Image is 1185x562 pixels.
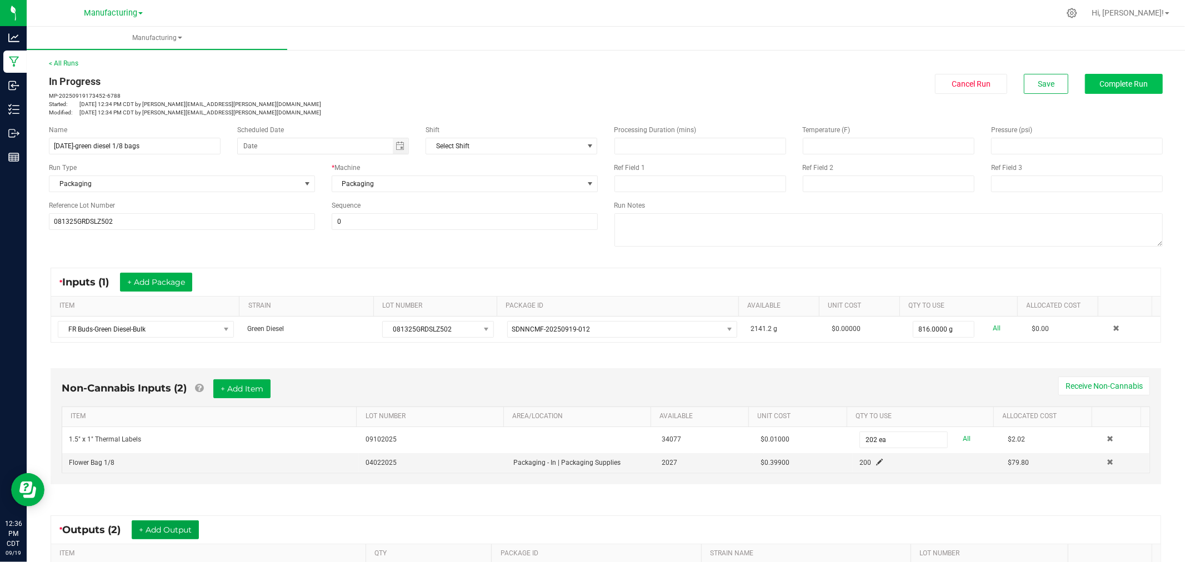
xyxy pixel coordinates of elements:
[58,321,234,338] span: NO DATA FOUND
[803,126,851,134] span: Temperature (F)
[62,382,187,394] span: Non-Cannabis Inputs (2)
[919,549,1063,558] a: LOT NUMBERSortable
[1032,325,1049,333] span: $0.00
[501,549,697,558] a: PACKAGE IDSortable
[8,80,19,91] inline-svg: Inbound
[366,459,397,466] span: 04022025
[1008,459,1029,466] span: $79.80
[49,108,598,117] p: [DATE] 12:34 PM CDT by [PERSON_NAME][EMAIL_ADDRESS][PERSON_NAME][DOMAIN_NAME]
[27,33,287,43] span: Manufacturing
[758,412,843,421] a: Unit CostSortable
[1101,412,1137,421] a: Sortable
[62,276,120,288] span: Inputs (1)
[993,321,1001,336] a: All
[426,138,597,154] span: NO DATA FOUND
[614,164,646,172] span: Ref Field 1
[383,322,479,337] span: 081325GRDSLZ502
[247,325,284,333] span: Green Diesel
[832,325,861,333] span: $0.00000
[49,126,67,134] span: Name
[659,412,744,421] a: AVAILABLESortable
[213,379,271,398] button: + Add Item
[237,126,284,134] span: Scheduled Date
[120,273,192,292] button: + Add Package
[1065,8,1079,18] div: Manage settings
[366,435,397,443] span: 09102025
[62,524,132,536] span: Outputs (2)
[614,202,646,209] span: Run Notes
[84,8,137,18] span: Manufacturing
[506,302,734,310] a: PACKAGE IDSortable
[5,549,22,557] p: 09/19
[1077,549,1147,558] a: Sortable
[332,176,583,192] span: Packaging
[761,435,789,443] span: $0.01000
[69,435,141,443] span: 1.5" x 1" Thermal Labels
[8,152,19,163] inline-svg: Reports
[393,138,409,154] span: Toggle calendar
[662,459,677,466] span: 2027
[751,325,772,333] span: 2141.2
[963,431,971,446] a: All
[366,412,499,421] a: LOT NUMBERSortable
[1058,377,1150,395] button: Receive Non-Cannabis
[8,128,19,139] inline-svg: Outbound
[803,164,834,172] span: Ref Field 2
[49,202,115,209] span: Reference Lot Number
[1003,412,1088,421] a: Allocated CostSortable
[27,27,287,50] a: Manufacturing
[1024,74,1068,94] button: Save
[710,549,907,558] a: STRAIN NAMESortable
[49,59,78,67] a: < All Runs
[71,412,352,421] a: ITEMSortable
[512,412,646,421] a: AREA/LOCATIONSortable
[8,104,19,115] inline-svg: Inventory
[8,56,19,67] inline-svg: Manufacturing
[59,302,235,310] a: ITEMSortable
[1092,8,1164,17] span: Hi, [PERSON_NAME]!
[952,79,991,88] span: Cancel Run
[69,459,114,466] span: Flower Bag 1/8
[761,459,789,466] span: $0.39900
[614,126,697,134] span: Processing Duration (mins)
[49,163,77,173] span: Run Type
[332,202,361,209] span: Sequence
[58,322,219,337] span: FR Buds-Green Diesel-Bulk
[132,520,199,539] button: + Add Output
[49,100,79,108] span: Started:
[5,519,22,549] p: 12:36 PM CDT
[991,164,1022,172] span: Ref Field 3
[662,435,681,443] span: 34077
[1100,79,1148,88] span: Complete Run
[49,74,598,89] div: In Progress
[856,412,989,421] a: QTY TO USESortable
[49,92,598,100] p: MP-20250919173452-6788
[991,126,1032,134] span: Pressure (psi)
[859,459,871,466] span: 200
[514,459,621,466] span: Packaging - In | Packaging Supplies
[828,302,895,310] a: Unit CostSortable
[1027,302,1094,310] a: Allocated CostSortable
[747,302,814,310] a: AVAILABLESortable
[11,473,44,506] iframe: Resource center
[334,164,360,172] span: Machine
[1085,74,1163,94] button: Complete Run
[248,302,369,310] a: STRAINSortable
[382,302,493,310] a: LOT NUMBERSortable
[59,549,361,558] a: ITEMSortable
[773,325,777,333] span: g
[8,32,19,43] inline-svg: Analytics
[935,74,1007,94] button: Cancel Run
[49,176,301,192] span: Packaging
[426,126,439,134] span: Shift
[1107,302,1148,310] a: Sortable
[49,108,79,117] span: Modified:
[238,138,392,154] input: Date
[512,325,591,333] span: SDNNCMF-20250919-012
[49,100,598,108] p: [DATE] 12:34 PM CDT by [PERSON_NAME][EMAIL_ADDRESS][PERSON_NAME][DOMAIN_NAME]
[1038,79,1054,88] span: Save
[1008,435,1025,443] span: $2.02
[908,302,1013,310] a: QTY TO USESortable
[374,549,487,558] a: QTYSortable
[426,138,583,154] span: Select Shift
